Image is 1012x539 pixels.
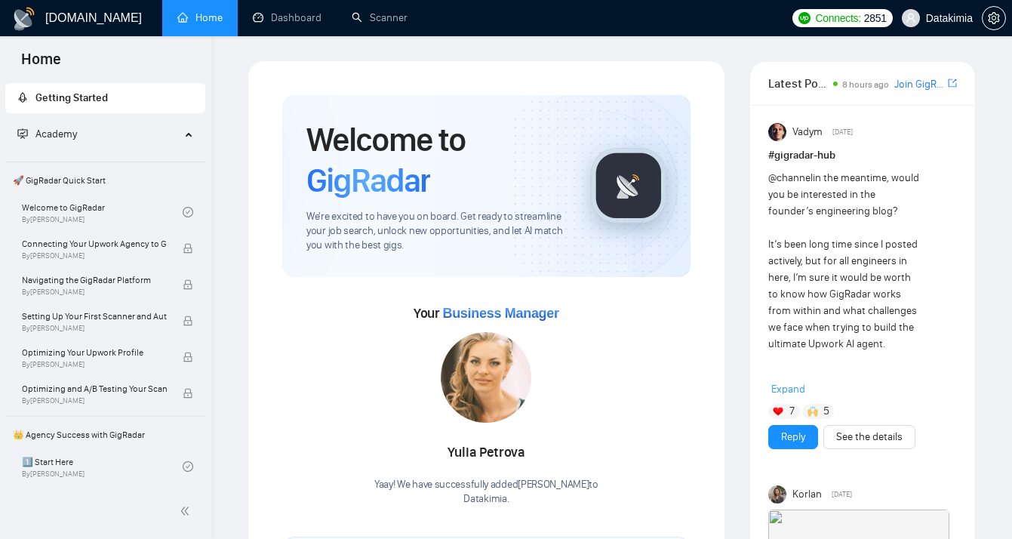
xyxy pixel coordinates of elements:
span: lock [183,352,193,362]
img: Korlan [768,485,786,504]
div: Yaay! We have successfully added [PERSON_NAME] to [374,478,598,507]
span: Connecting Your Upwork Agency to GigRadar [22,236,167,251]
span: @channel [768,171,813,184]
span: 7 [789,404,795,419]
span: Academy [17,128,77,140]
h1: Welcome to [306,119,567,201]
a: 1️⃣ Start HereBy[PERSON_NAME] [22,450,183,483]
button: setting [982,6,1006,30]
img: ❤️ [773,406,783,417]
span: By [PERSON_NAME] [22,251,167,260]
span: Latest Posts from the GigRadar Community [768,74,829,93]
p: Datakimia . [374,492,598,507]
img: gigradar-logo.png [591,148,666,223]
span: fund-projection-screen [17,128,28,139]
span: setting [983,12,1005,24]
img: Vadym [768,123,786,141]
span: rocket [17,92,28,103]
span: 👑 Agency Success with GigRadar [7,420,204,450]
span: 8 hours ago [842,79,889,90]
a: setting [982,12,1006,24]
span: Connects: [815,10,860,26]
span: Expand [771,383,805,396]
a: export [948,76,957,91]
span: check-circle [183,207,193,217]
span: 5 [823,404,829,419]
span: Optimizing Your Upwork Profile [22,345,167,360]
span: Getting Started [35,91,108,104]
a: See the details [836,429,903,445]
span: check-circle [183,461,193,472]
img: logo [12,7,36,31]
button: See the details [823,425,915,449]
span: Navigating the GigRadar Platform [22,273,167,288]
h1: # gigradar-hub [768,147,957,164]
span: Your [414,305,559,322]
span: lock [183,316,193,326]
button: Reply [768,425,818,449]
span: 🚀 GigRadar Quick Start [7,165,204,196]
li: Getting Started [5,83,205,113]
img: 1687085515779-254.jpg [441,332,531,423]
span: user [906,13,916,23]
span: Korlan [792,486,822,503]
div: Yulia Petrova [374,440,598,466]
a: dashboardDashboard [253,11,321,24]
span: Optimizing and A/B Testing Your Scanner for Better Results [22,381,167,396]
a: Reply [781,429,805,445]
span: By [PERSON_NAME] [22,396,167,405]
img: upwork-logo.png [798,12,811,24]
a: homeHome [177,11,223,24]
span: Vadym [792,124,823,140]
span: 2851 [864,10,887,26]
a: searchScanner [352,11,408,24]
span: lock [183,243,193,254]
img: 🙌 [807,406,818,417]
span: export [948,77,957,89]
span: By [PERSON_NAME] [22,324,167,333]
span: double-left [180,504,195,519]
iframe: Intercom live chat [961,488,997,524]
span: Academy [35,128,77,140]
span: Business Manager [442,306,558,321]
span: By [PERSON_NAME] [22,360,167,369]
span: Setting Up Your First Scanner and Auto-Bidder [22,309,167,324]
span: By [PERSON_NAME] [22,288,167,297]
span: [DATE] [832,125,853,139]
span: GigRadar [306,160,430,201]
a: Welcome to GigRadarBy[PERSON_NAME] [22,196,183,229]
a: Join GigRadar Slack Community [894,76,945,93]
span: We're excited to have you on board. Get ready to streamline your job search, unlock new opportuni... [306,210,567,253]
span: [DATE] [832,488,852,501]
span: Home [9,48,73,80]
span: lock [183,388,193,399]
span: lock [183,279,193,290]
